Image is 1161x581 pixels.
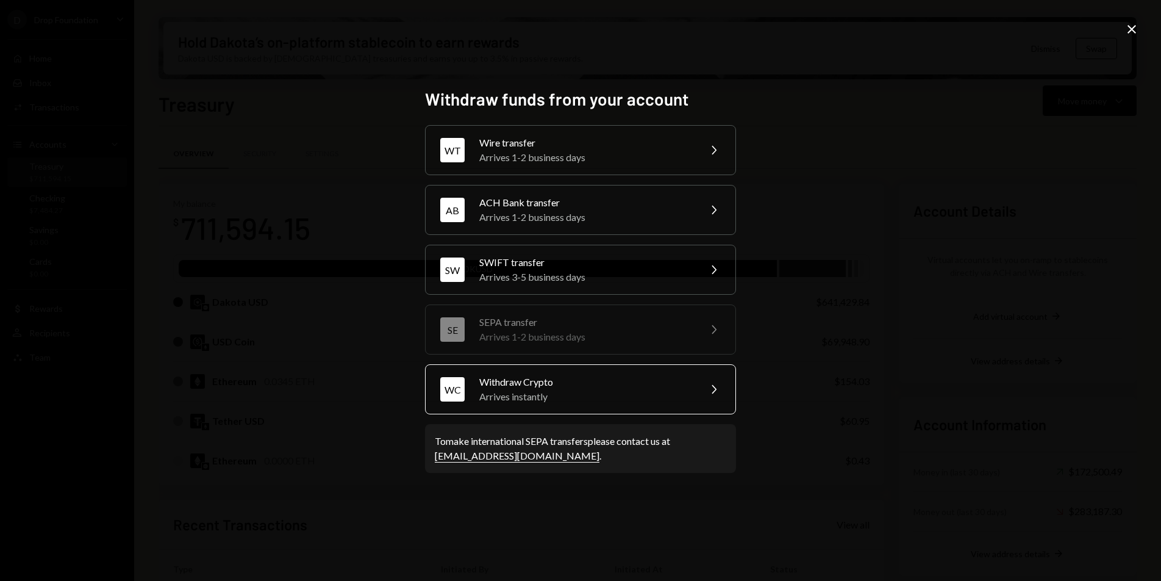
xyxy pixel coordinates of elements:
[425,87,736,111] h2: Withdraw funds from your account
[479,195,691,210] div: ACH Bank transfer
[435,434,726,463] div: To make international SEPA transfers please contact us at .
[479,135,691,150] div: Wire transfer
[479,255,691,270] div: SWIFT transfer
[425,305,736,355] button: SESEPA transferArrives 1-2 business days
[479,375,691,389] div: Withdraw Crypto
[440,377,465,402] div: WC
[479,150,691,165] div: Arrives 1-2 business days
[440,258,465,282] div: SW
[425,125,736,175] button: WTWire transferArrives 1-2 business days
[425,185,736,235] button: ABACH Bank transferArrives 1-2 business days
[425,245,736,295] button: SWSWIFT transferArrives 3-5 business days
[435,450,599,463] a: [EMAIL_ADDRESS][DOMAIN_NAME]
[440,198,465,222] div: AB
[479,330,691,344] div: Arrives 1-2 business days
[440,317,465,342] div: SE
[479,210,691,225] div: Arrives 1-2 business days
[425,364,736,414] button: WCWithdraw CryptoArrives instantly
[440,138,465,162] div: WT
[479,389,691,404] div: Arrives instantly
[479,270,691,284] div: Arrives 3-5 business days
[479,315,691,330] div: SEPA transfer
